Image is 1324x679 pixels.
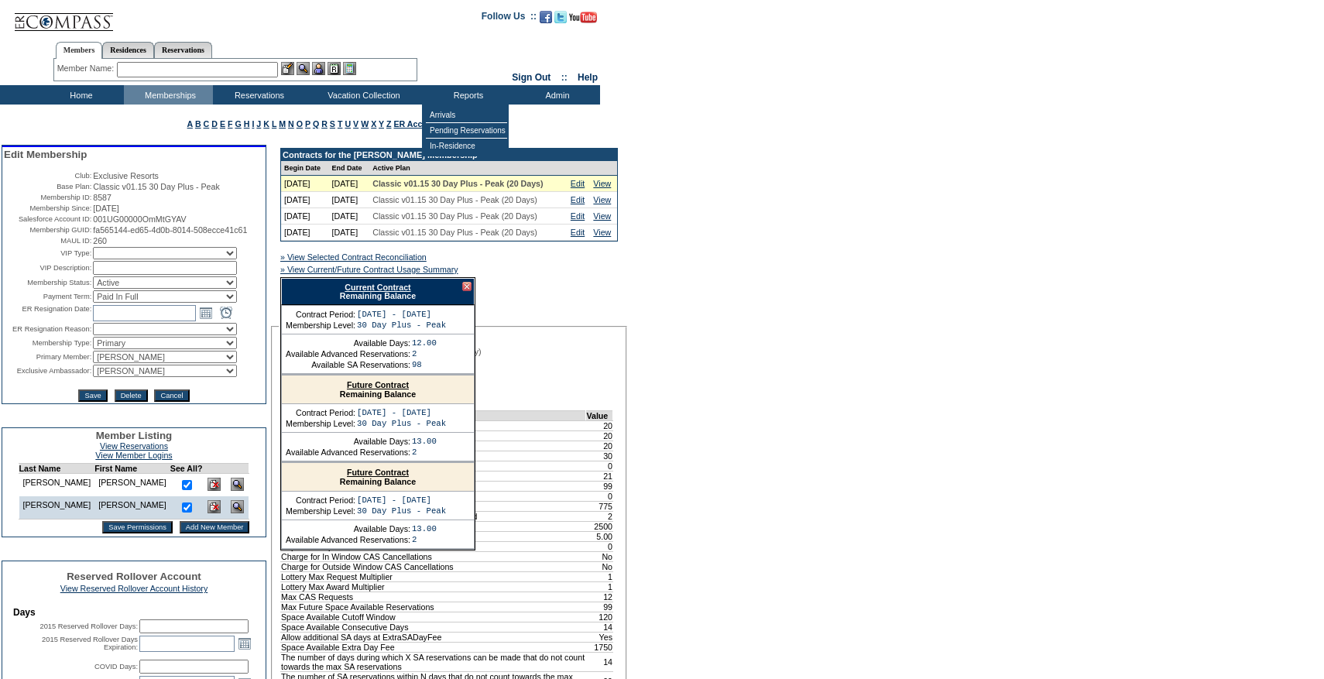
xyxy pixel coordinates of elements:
[586,551,613,561] td: No
[571,228,585,237] a: Edit
[540,15,552,25] a: Become our fan on Facebook
[422,85,511,105] td: Reports
[4,225,91,235] td: Membership GUID:
[586,461,613,471] td: 0
[586,622,613,632] td: 14
[554,15,567,25] a: Follow us on Twitter
[426,108,507,123] td: Arrivals
[586,501,613,511] td: 775
[281,612,586,622] td: Space Available Cutoff Window
[282,463,474,492] div: Remaining Balance
[593,179,611,188] a: View
[357,321,446,330] td: 30 Day Plus - Peak
[330,119,335,129] a: S
[586,652,613,671] td: 14
[328,62,341,75] img: Reservations
[19,496,94,520] td: [PERSON_NAME]
[286,321,355,330] td: Membership Level:
[35,85,124,105] td: Home
[154,389,189,402] input: Cancel
[263,119,269,129] a: K
[180,521,250,533] input: Add New Member
[281,642,586,652] td: Space Available Extra Day Fee
[93,193,111,202] span: 8587
[593,195,611,204] a: View
[586,491,613,501] td: 0
[93,204,119,213] span: [DATE]
[386,119,392,129] a: Z
[313,119,319,129] a: Q
[357,310,446,319] td: [DATE] - [DATE]
[586,521,613,531] td: 2500
[244,119,250,129] a: H
[586,471,613,481] td: 21
[297,62,310,75] img: View
[280,252,427,262] a: » View Selected Contract Reconciliation
[353,119,358,129] a: V
[297,119,303,129] a: O
[286,506,355,516] td: Membership Level:
[482,9,537,28] td: Follow Us ::
[67,571,201,582] span: Reserved Rollover Account
[329,176,370,192] td: [DATE]
[102,42,154,58] a: Residences
[228,119,233,129] a: F
[195,119,201,129] a: B
[19,464,94,474] td: Last Name
[281,652,586,671] td: The number of days during which X SA reservations can be made that do not count towards the max S...
[586,541,613,551] td: 0
[211,119,218,129] a: D
[586,602,613,612] td: 99
[329,208,370,225] td: [DATE]
[569,15,597,25] a: Subscribe to our YouTube Channel
[4,323,91,335] td: ER Resignation Reason:
[281,602,586,612] td: Max Future Space Available Reservations
[42,636,138,651] label: 2015 Reserved Rollover Days Expiration:
[57,62,117,75] div: Member Name:
[4,149,87,160] span: Edit Membership
[78,389,107,402] input: Save
[281,632,586,642] td: Allow additional SA days at ExtraSADayFee
[426,139,507,153] td: In-Residence
[586,420,613,430] td: 20
[115,389,148,402] input: Delete
[279,119,286,129] a: M
[571,211,585,221] a: Edit
[197,304,214,321] a: Open the calendar popup.
[218,304,235,321] a: Open the time view popup.
[95,451,172,460] a: View Member Logins
[286,338,410,348] td: Available Days:
[329,192,370,208] td: [DATE]
[94,474,170,497] td: [PERSON_NAME]
[236,635,253,652] a: Open the calendar popup.
[343,62,356,75] img: b_calculator.gif
[345,283,410,292] a: Current Contract
[93,182,219,191] span: Classic v01.15 30 Day Plus - Peak
[412,360,437,369] td: 98
[231,500,244,513] img: View Dashboard
[369,161,568,176] td: Active Plan
[252,119,254,129] a: I
[94,496,170,520] td: [PERSON_NAME]
[586,632,613,642] td: Yes
[281,62,294,75] img: b_edit.gif
[281,149,617,161] td: Contracts for the [PERSON_NAME] Membership
[412,437,437,446] td: 13.00
[372,195,537,204] span: Classic v01.15 30 Day Plus - Peak (20 Days)
[272,119,276,129] a: L
[286,448,410,457] td: Available Advanced Reservations:
[561,72,568,83] span: ::
[102,521,173,533] input: Save Permissions
[4,193,91,202] td: Membership ID:
[586,451,613,461] td: 30
[329,161,370,176] td: End Date
[204,119,210,129] a: C
[4,337,91,349] td: Membership Type:
[372,179,543,188] span: Classic v01.15 30 Day Plus - Peak (20 Days)
[426,123,507,139] td: Pending Reservations
[586,642,613,652] td: 1750
[593,228,611,237] a: View
[286,496,355,505] td: Contract Period:
[511,85,600,105] td: Admin
[347,380,409,389] a: Future Contract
